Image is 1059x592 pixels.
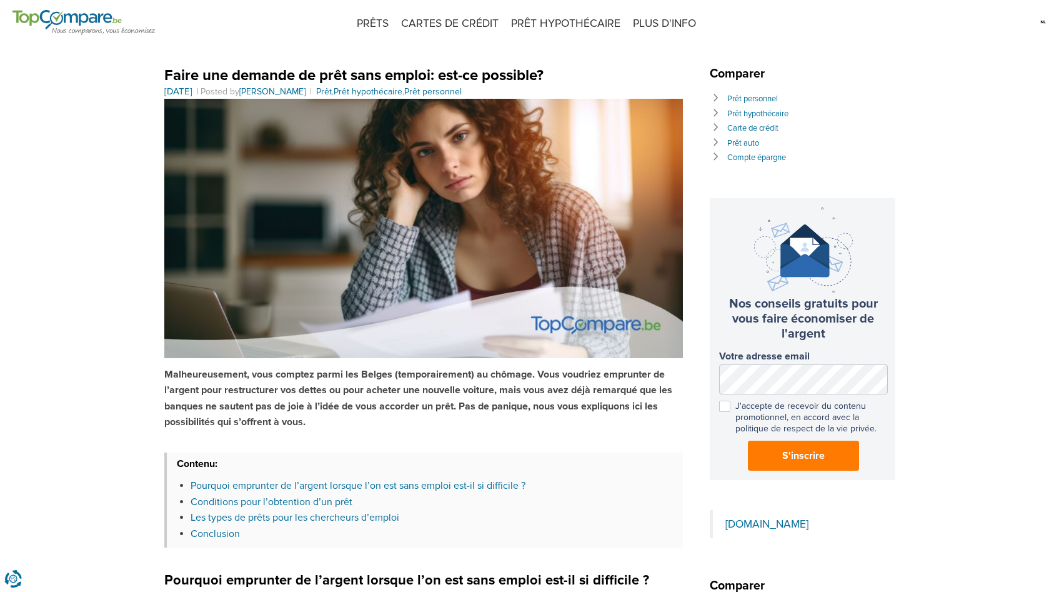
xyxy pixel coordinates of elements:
[719,401,888,435] label: J'accepte de recevoir du contenu promotionnel, en accord avec la politique de respect de la vie p...
[164,368,672,429] strong: Malheureusement, vous comptez parmi les Belges (temporairement) au chômage. Vous voudriez emprunt...
[164,86,192,97] a: [DATE]
[727,153,786,163] a: Compte épargne
[167,453,683,473] h3: Contenu:
[404,86,462,97] a: Prêt personnel
[164,99,683,358] img: Faire une demande de prêt sans emploi: est-ce possible?
[191,496,352,508] a: Conditions pour l’obtention d’un prêt
[191,511,399,524] a: Les types de prêts pour les chercheurs d’emploi
[748,441,859,471] button: S'inscrire
[308,86,314,97] span: |
[191,479,525,492] a: Pourquoi emprunter de l’argent lorsque l’on est sans emploi est-il si difficile ?
[727,138,759,148] a: Prêt auto
[201,86,308,97] span: Posted by
[191,528,240,540] a: Conclusion
[164,66,683,85] h1: Faire une demande de prêt sans emploi: est-ce possible?
[164,66,683,99] header: , ,
[719,351,888,363] label: Votre adresse email
[316,86,332,97] a: Prêt
[727,94,778,104] a: Prêt personnel
[725,518,808,531] a: [DOMAIN_NAME]
[195,86,201,97] span: |
[727,123,778,133] a: Carte de crédit
[1040,13,1047,31] img: nl.svg
[719,296,888,341] h3: Nos conseils gratuits pour vous faire économiser de l'argent
[754,208,853,293] img: newsletter
[334,86,402,97] a: Prêt hypothécaire
[239,86,306,97] a: [PERSON_NAME]
[164,572,649,589] strong: Pourquoi emprunter de l’argent lorsque l’on est sans emploi est-il si difficile ?
[782,448,825,463] span: S'inscrire
[727,109,788,119] a: Prêt hypothécaire
[710,66,771,81] span: Comparer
